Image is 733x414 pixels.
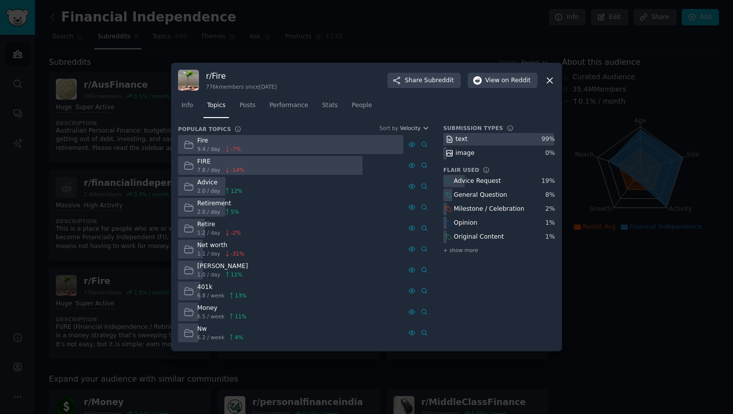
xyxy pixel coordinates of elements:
span: View [485,76,531,85]
div: 19 % [542,177,555,186]
div: 401k [197,283,247,292]
div: text [456,135,468,144]
span: 5 % [231,208,239,215]
span: People [352,101,372,110]
img: Fire [178,70,199,91]
div: FIRE [197,157,244,166]
div: General Question [454,191,507,200]
div: Advice [197,178,243,187]
span: Share [405,76,454,85]
div: Fire [197,137,241,145]
a: People [348,98,375,118]
span: 2.0 / day [197,208,220,215]
div: image [456,149,475,158]
h3: r/ Fire [206,71,277,81]
span: Velocity [400,125,420,132]
a: Topics [203,98,229,118]
div: Milestone / Celebration [454,205,525,214]
div: [PERSON_NAME] [197,262,248,271]
span: + show more [443,247,478,254]
div: 2 % [546,205,555,214]
span: -14 % [231,166,244,173]
h3: Flair Used [443,166,479,173]
a: Stats [319,98,341,118]
span: -7 % [231,145,241,152]
div: 1 % [546,233,555,242]
div: Sort by [379,125,398,132]
span: 6.8 / week [197,292,225,299]
h3: Submission Types [443,125,503,132]
div: Opinion [454,219,477,228]
div: Retirement [197,199,239,208]
button: Velocity [400,125,429,132]
a: Performance [266,98,312,118]
div: Net worth [197,241,244,250]
div: Retire [197,220,241,229]
span: 1.0 / day [197,271,220,278]
div: Money [197,304,247,313]
span: 12 % [231,187,242,194]
a: Posts [236,98,259,118]
a: Info [178,98,196,118]
div: 1 % [546,219,555,228]
span: 7.8 / day [197,166,220,173]
div: 776k members since [DATE] [206,83,277,90]
div: 8 % [546,191,555,200]
span: Info [182,101,193,110]
span: 1.1 / day [197,250,220,257]
span: -31 % [231,250,244,257]
span: Posts [239,101,255,110]
span: 6.2 / week [197,334,225,341]
span: 4 % [235,334,243,341]
span: 11 % [235,313,246,320]
span: 9.4 / day [197,145,220,152]
button: ShareSubreddit [387,73,461,89]
span: on Reddit [502,76,531,85]
div: Nw [197,325,243,334]
span: Performance [269,101,308,110]
span: Stats [322,101,338,110]
span: 11 % [231,271,242,278]
div: 99 % [542,135,555,144]
h3: Popular Topics [178,126,231,133]
button: Viewon Reddit [468,73,538,89]
span: 1.2 / day [197,229,220,236]
div: 0 % [546,149,555,158]
div: Advice Request [454,177,501,186]
span: 2.0 / day [197,187,220,194]
span: 6.5 / week [197,313,225,320]
span: -2 % [231,229,241,236]
span: Subreddit [424,76,454,85]
span: Topics [207,101,225,110]
div: Original Content [454,233,504,242]
span: 13 % [235,292,246,299]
